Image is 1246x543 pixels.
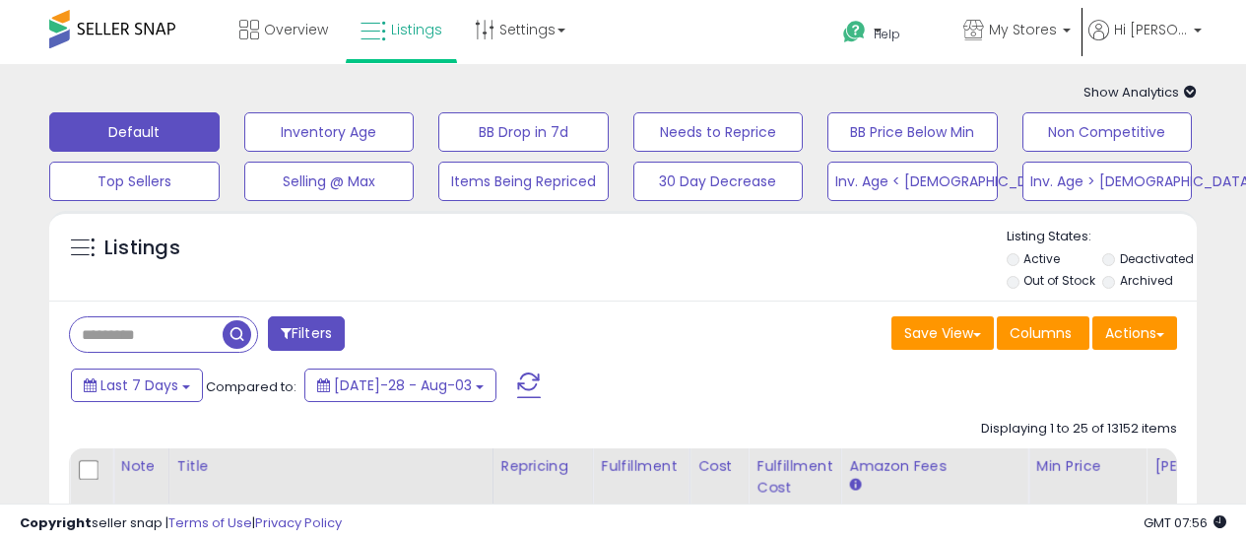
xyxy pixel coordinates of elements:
div: Note [121,456,161,477]
span: Last 7 Days [100,375,178,395]
div: Repricing [501,456,585,477]
button: Needs to Reprice [633,112,804,152]
strong: Copyright [20,513,92,532]
div: Fulfillment Cost [756,456,832,498]
button: Inv. Age > [DEMOGRAPHIC_DATA] [1022,162,1193,201]
button: BB Drop in 7d [438,112,609,152]
button: Inv. Age < [DEMOGRAPHIC_DATA] [827,162,998,201]
span: [DATE]-28 - Aug-03 [334,375,472,395]
button: Filters [268,316,345,351]
button: Selling @ Max [244,162,415,201]
button: Save View [891,316,994,350]
a: Privacy Policy [255,513,342,532]
label: Active [1023,250,1060,267]
a: Terms of Use [168,513,252,532]
div: seller snap | | [20,514,342,533]
div: Amazon Fees [849,456,1019,477]
button: Non Competitive [1022,112,1193,152]
div: Cost [698,456,741,477]
span: Show Analytics [1083,83,1197,102]
div: Min Price [1036,456,1138,477]
div: Displaying 1 to 25 of 13152 items [981,420,1177,439]
span: Compared to: [206,377,296,396]
button: Inventory Age [244,112,415,152]
label: Deactivated [1120,250,1194,267]
span: 2025-08-11 07:56 GMT [1144,513,1226,532]
label: Archived [1120,272,1173,289]
i: Get Help [842,20,867,44]
button: [DATE]-28 - Aug-03 [304,369,496,402]
span: Columns [1010,323,1072,343]
button: Default [49,112,220,152]
div: Fulfillment [601,456,681,477]
a: Hi [PERSON_NAME] [1088,20,1202,64]
span: Overview [264,20,328,39]
p: Listing States: [1007,228,1197,246]
button: Last 7 Days [71,369,203,402]
h5: Listings [104,235,180,262]
span: Hi [PERSON_NAME] [1114,20,1188,39]
button: Columns [997,316,1089,350]
button: Actions [1092,316,1177,350]
button: Items Being Repriced [438,162,609,201]
button: Top Sellers [49,162,220,201]
span: Help [874,26,900,42]
span: Listings [391,20,442,39]
a: Help [827,5,946,64]
div: Title [177,456,485,477]
span: My Stores [989,20,1057,39]
button: 30 Day Decrease [633,162,804,201]
button: BB Price Below Min [827,112,998,152]
label: Out of Stock [1023,272,1095,289]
